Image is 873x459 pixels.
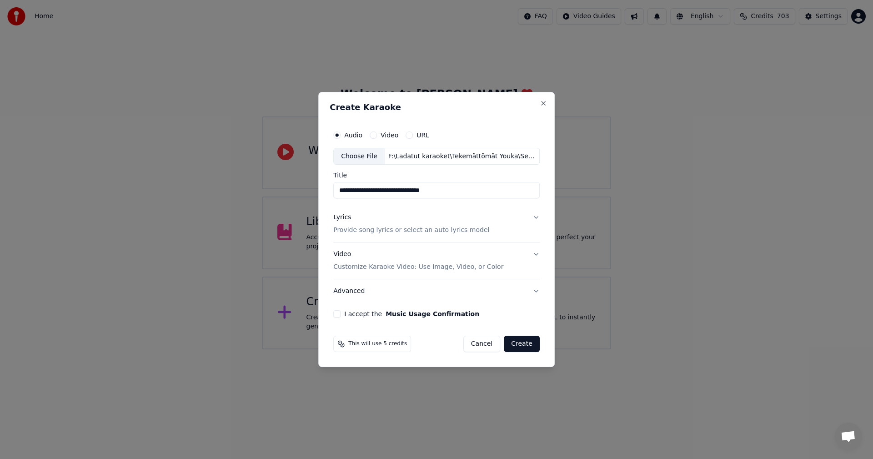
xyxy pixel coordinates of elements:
[333,262,503,272] p: Customize Karaoke Video: Use Image, Video, or Color
[334,148,385,165] div: Choose File
[344,132,362,138] label: Audio
[333,226,489,235] p: Provide song lyrics or select an auto lyrics model
[381,132,398,138] label: Video
[330,103,543,111] h2: Create Karaoke
[333,213,351,222] div: Lyrics
[504,336,540,352] button: Create
[333,279,540,303] button: Advanced
[463,336,500,352] button: Cancel
[333,250,503,272] div: Video
[344,311,479,317] label: I accept the
[333,172,540,179] label: Title
[386,311,479,317] button: I accept the
[348,340,407,348] span: This will use 5 credits
[333,206,540,242] button: LyricsProvide song lyrics or select an auto lyrics model
[333,243,540,279] button: VideoCustomize Karaoke Video: Use Image, Video, or Color
[416,132,429,138] label: URL
[385,152,539,161] div: F:\Ladatut karaoket\Tekemättömät Youka\Sekalaista\Lisää sekalaisia\[DEMOGRAPHIC_DATA] korot [PERS...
